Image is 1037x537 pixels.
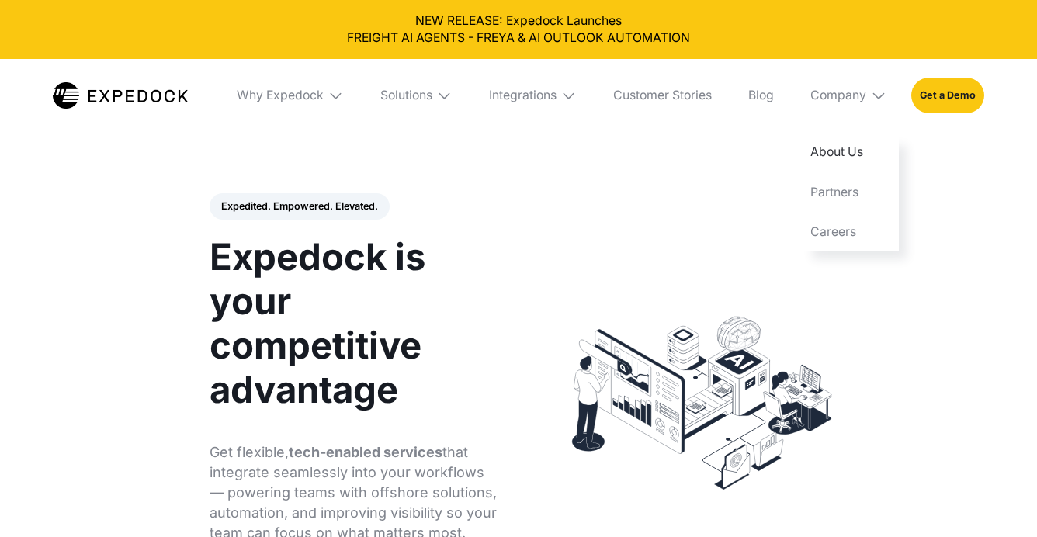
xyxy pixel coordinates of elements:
div: Why Expedock [237,88,324,103]
a: Careers [799,212,899,251]
div: Company [799,59,899,133]
strong: tech-enabled services [289,444,442,460]
a: About Us [799,132,899,171]
a: Partners [799,172,899,212]
h1: Expedock is your competitive advantage [210,235,501,411]
div: Solutions [368,59,464,133]
div: Integrations [489,88,557,103]
a: Blog [736,59,786,133]
a: Customer Stories [601,59,724,133]
div: Solutions [380,88,432,103]
div: Company [810,88,866,103]
nav: Company [799,132,899,251]
a: Get a Demo [911,78,984,113]
div: Why Expedock [224,59,355,133]
div: NEW RELEASE: Expedock Launches [12,12,1025,47]
a: FREIGHT AI AGENTS - FREYA & AI OUTLOOK AUTOMATION [12,29,1025,47]
div: Integrations [477,59,588,133]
